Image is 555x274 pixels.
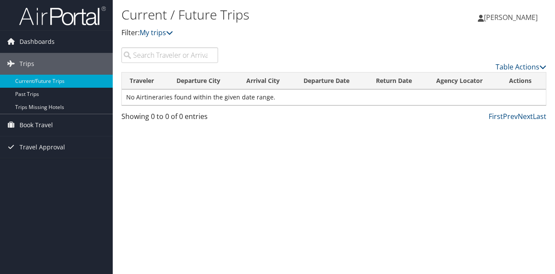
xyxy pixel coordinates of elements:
[478,4,546,30] a: [PERSON_NAME]
[122,89,546,105] td: No Airtineraries found within the given date range.
[368,73,429,89] th: Return Date: activate to sort column ascending
[296,73,368,89] th: Departure Date: activate to sort column descending
[518,112,533,121] a: Next
[489,112,503,121] a: First
[503,112,518,121] a: Prev
[20,114,53,136] span: Book Travel
[501,73,546,89] th: Actions
[121,27,405,39] p: Filter:
[20,136,65,158] span: Travel Approval
[121,47,218,63] input: Search Traveler or Arrival City
[20,53,34,75] span: Trips
[122,73,169,89] th: Traveler: activate to sort column ascending
[169,73,238,89] th: Departure City: activate to sort column ascending
[496,62,546,72] a: Table Actions
[484,13,538,22] span: [PERSON_NAME]
[19,6,106,26] img: airportal-logo.png
[533,112,546,121] a: Last
[428,73,501,89] th: Agency Locator: activate to sort column ascending
[121,6,405,24] h1: Current / Future Trips
[20,31,55,53] span: Dashboards
[140,28,173,37] a: My trips
[238,73,296,89] th: Arrival City: activate to sort column ascending
[121,111,218,126] div: Showing 0 to 0 of 0 entries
